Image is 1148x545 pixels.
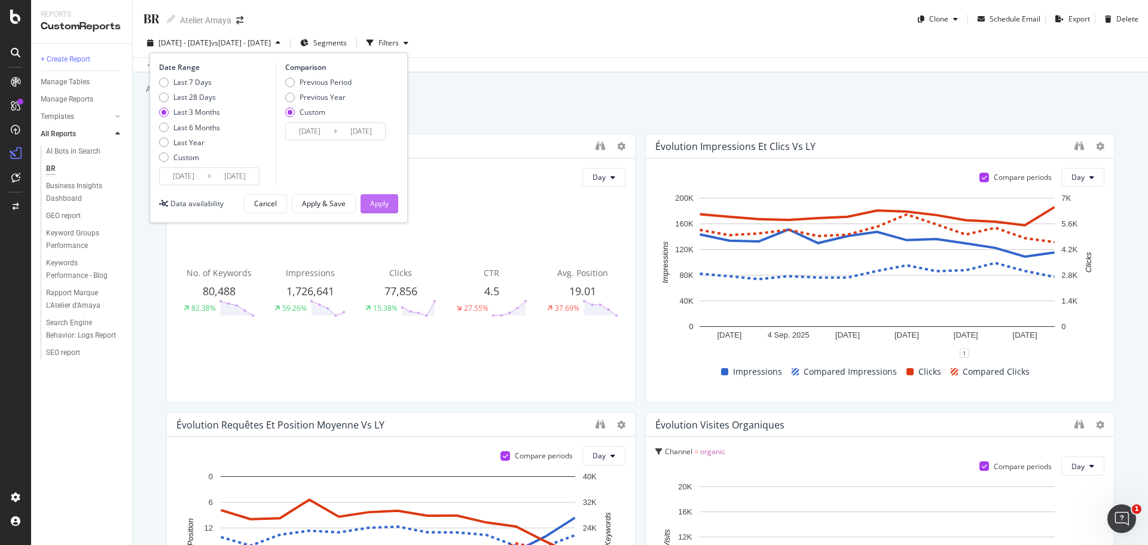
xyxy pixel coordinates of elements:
input: End Date [337,123,385,140]
button: Apply & Save [292,194,356,213]
div: Last 28 Days [159,92,220,102]
input: Start Date [286,123,334,140]
span: 77,856 [384,284,417,298]
span: Compared Impressions [804,365,897,379]
button: Day [1061,457,1104,476]
div: CustomReports [41,20,123,33]
div: Last 3 Months [159,107,220,117]
text: 20K [678,482,692,491]
a: BR [46,163,124,175]
span: 80,488 [203,284,236,298]
div: 27.55% [464,303,488,313]
div: arrow-right-arrow-left [236,16,243,25]
span: vs [DATE] - [DATE] [211,38,271,48]
div: BR [142,10,160,28]
div: binoculars [1074,420,1084,429]
div: All - N° mots-clés / Clics / Impr / Avg P / CTRDayNo. of Keywords80,48882.38%Impressions1,726,641... [166,134,636,403]
button: [DATE] - [DATE]vs[DATE] - [DATE] [142,33,285,53]
div: Compare periods [515,451,573,461]
div: Évolution Visites organiques [655,419,784,431]
div: Rapport Marque L'Atelier d'Amaya [46,287,116,312]
a: Manage Reports [41,93,124,106]
button: Export [1051,10,1090,29]
div: Custom [285,107,352,117]
a: Manage Tables [41,76,124,88]
text: Clicks [1084,252,1093,272]
div: All Reports [41,128,76,140]
div: Comparison [285,62,389,72]
div: Last 7 Days [159,77,220,87]
div: Cancel [254,198,277,209]
div: Previous Period [300,77,352,87]
div: Manage Reports [41,93,93,106]
a: AI Bots in Search [46,145,124,158]
a: Rapport Marque L'Atelier d'Amaya [46,287,124,312]
div: Custom [300,107,325,117]
div: Évolution impressions et clics vs LY [655,140,816,152]
span: organic [700,446,725,457]
div: Manage Tables [41,76,90,88]
i: Edit report name [167,15,175,23]
text: 0 [689,322,693,331]
text: 0 [1061,322,1065,331]
text: Impressions [661,241,670,283]
div: binoculars [596,420,605,429]
div: Add a short description [145,83,240,95]
a: Search Engine Behavior: Logs Report [46,317,124,342]
span: Day [593,451,606,461]
text: 4 Sep. 2025 [768,330,810,339]
button: Filters [362,33,413,53]
button: Day [582,168,625,187]
iframe: Intercom live chat [1107,504,1136,533]
svg: A chart. [655,192,1099,353]
a: Templates [41,111,112,123]
span: Avg. Position [557,267,608,278]
text: 0 [209,472,213,481]
text: 32K [583,498,597,507]
div: Keywords Performance - Blog [46,257,115,282]
div: Date Range [159,62,273,72]
div: Custom [173,152,199,163]
input: End Date [211,168,259,185]
span: 1 [1132,504,1141,514]
div: Data availability [170,198,224,209]
div: Templates [41,111,74,123]
div: Previous Year [300,92,346,102]
div: Clone [929,14,948,24]
div: Évolution requêtes et position moyenne vs LY [176,419,384,431]
text: 12 [204,523,213,532]
div: Last 3 Months [173,107,220,117]
span: Clicks [389,267,412,278]
text: 40K [680,296,694,305]
span: Impressions [733,365,782,379]
button: Day [1061,168,1104,187]
span: Clicks [918,365,941,379]
button: Cancel [244,194,287,213]
div: + Create Report [41,53,90,66]
text: [DATE] [717,330,741,339]
div: 1 [960,348,969,358]
span: No. of Keywords [187,267,252,278]
div: 59.26% [282,303,307,313]
span: Segments [313,38,347,48]
a: All Reports [41,128,112,140]
a: Business Insights Dashboard [46,180,124,205]
span: 4.5 [484,284,499,298]
div: Export [1068,14,1090,24]
div: Apply & Save [302,198,346,209]
div: Last 7 Days [173,77,212,87]
text: 4.2K [1061,245,1077,254]
a: SEO report [46,347,124,359]
span: 19.01 [569,284,596,298]
button: Apply [361,194,398,213]
span: = [694,446,698,457]
button: Clone [913,10,963,29]
text: 24K [583,523,597,532]
text: 160K [675,219,694,228]
a: Keyword Groups Performance [46,227,124,252]
div: Atelier Amaya [180,14,231,26]
div: 82.38% [191,303,216,313]
span: Impressions [286,267,335,278]
span: CTR [484,267,499,278]
text: 80K [680,271,694,280]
